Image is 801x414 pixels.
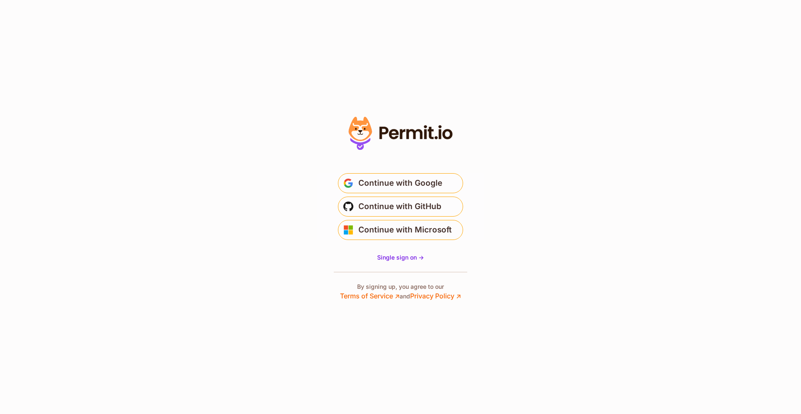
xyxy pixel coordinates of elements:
span: Continue with GitHub [358,200,441,213]
p: By signing up, you agree to our and [340,283,461,301]
span: Continue with Google [358,177,442,190]
span: Continue with Microsoft [358,223,452,237]
span: Single sign on -> [377,254,424,261]
a: Single sign on -> [377,253,424,262]
button: Continue with Microsoft [338,220,463,240]
a: Terms of Service ↗ [340,292,400,300]
button: Continue with Google [338,173,463,193]
button: Continue with GitHub [338,197,463,217]
a: Privacy Policy ↗ [410,292,461,300]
